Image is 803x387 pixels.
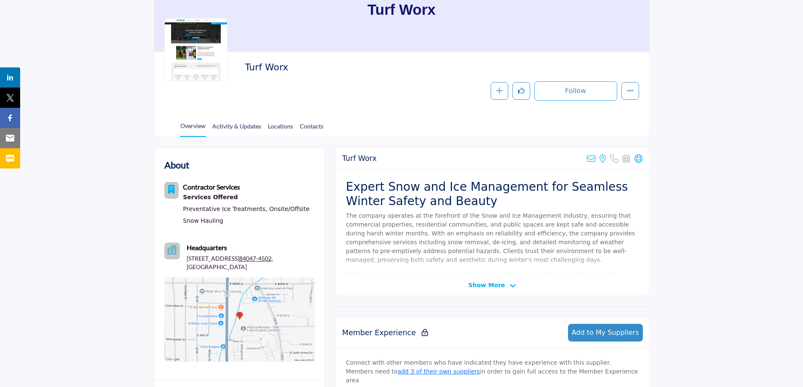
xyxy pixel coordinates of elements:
span: Show More [468,281,505,290]
img: Location Map [164,278,315,362]
a: Contacts [299,122,324,136]
button: Like [512,82,530,100]
span: Add to My Suppliers [572,328,639,336]
a: Preventative Ice Treatments, [183,206,267,212]
button: Follow [534,81,617,101]
div: Services Offered refers to the specific products, assistance, or expertise a business provides to... [183,192,315,203]
h2: Expert Snow and Ice Management for Seamless Winter Safety and Beauty [346,180,639,208]
h2: Turf Worx [245,62,476,73]
button: More details [621,82,639,100]
button: Category Icon [164,182,179,199]
button: Headquarter icon [164,243,180,259]
a: Onsite/Offsite Snow Hauling [183,206,309,224]
p: The company operates at the forefront of the Snow and Ice Management industry, ensuring that comm... [346,211,639,264]
a: add 3 of their own suppliers [398,368,480,375]
a: Services Offered [183,192,315,203]
b: Contractor Services [183,183,240,191]
a: Contractor Services [183,184,240,191]
a: Overview [180,121,206,137]
p: [STREET_ADDRESS] [GEOGRAPHIC_DATA] [187,254,315,271]
b: Headquarters [187,243,227,253]
a: Locations [267,122,293,136]
h2: About [164,158,189,172]
p: Dedicated to enhancing and maintaining the beauty of landscapes throughout the year, the company ... [346,270,639,332]
p: Connect with other members who have indicated they have experience with this supplier. Members ne... [346,358,639,385]
h2: Member Experience [342,328,428,337]
tcxspan: Call 84047-4502, via 3CX [239,255,273,262]
a: Activity & Updates [212,122,262,136]
button: Add to My Suppliers [568,324,643,342]
h2: Turf Worx [342,154,377,163]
